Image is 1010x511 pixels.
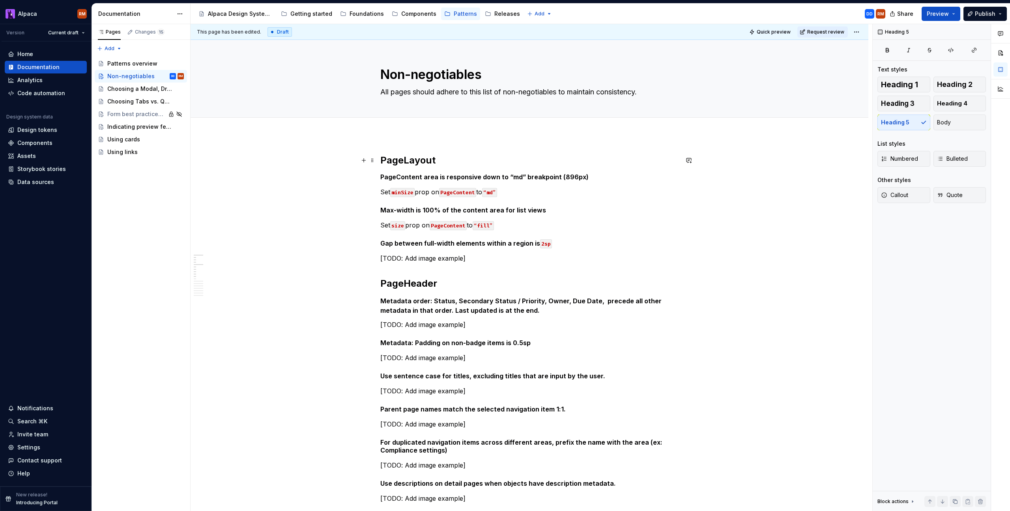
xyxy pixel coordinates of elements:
code: 2sp [540,239,552,248]
div: RM [179,72,183,80]
button: Add [525,8,554,19]
span: Body [937,118,951,126]
h5: Metadata: Padding on non-badge items is 0.5sp [380,339,679,347]
div: Components [17,139,52,147]
div: Block actions [877,496,916,507]
strong: Parent page names match the selected navigation item 1:1. [380,405,566,413]
a: Releases [482,8,523,20]
p: [TODO: Add image example] [380,320,679,329]
h2: PageHeader [380,277,679,290]
a: Getting started [278,8,335,20]
img: 003f14f4-5683-479b-9942-563e216bc167.png [6,9,15,19]
span: 15 [157,29,165,35]
a: Analytics [5,74,87,86]
button: Quote [933,187,986,203]
button: Preview [922,7,960,21]
p: New release! [16,492,47,498]
div: Version [6,30,24,36]
h2: PageLayout [380,154,679,167]
a: Using links [95,146,187,158]
div: Search ⌘K [17,417,47,425]
h5: Max-width is 100% of the content area for list views [380,206,679,214]
code: “fill” [473,221,494,230]
span: Heading 2 [937,81,973,88]
span: This page has been edited. [197,29,261,35]
span: Add [105,45,114,52]
p: [TODO: Add image example] [380,460,679,470]
p: [TODO: Add image example] [380,494,679,503]
button: Notifications [5,402,87,415]
a: Choosing Tabs vs. Quick views [95,95,187,108]
div: Design system data [6,114,53,120]
div: Documentation [98,10,173,18]
div: Documentation [17,63,60,71]
span: Quick preview [757,29,791,35]
button: Add [95,43,124,54]
h5: PageContent area is responsive down to “md” breakpoint (896px) [380,173,679,181]
button: Share [886,7,918,21]
a: Form best practices & layout [95,108,187,120]
p: [TODO: Add image example] [380,419,679,429]
div: Design tokens [17,126,57,134]
button: Current draft [45,27,88,38]
div: Indicating preview features [107,123,172,131]
div: Choosing Tabs vs. Quick views [107,98,172,105]
span: Current draft [48,30,79,36]
a: Using cards [95,133,187,146]
span: Heading 4 [937,100,967,107]
div: Using links [107,148,138,156]
span: Publish [975,10,995,18]
p: Introducing Portal [16,500,58,506]
a: Components [389,8,440,20]
button: Callout [877,187,930,203]
a: Design tokens [5,124,87,136]
h5: Gap between full-width elements within a region is [380,239,679,247]
div: Text styles [877,66,907,73]
div: Alpaca Design System 🦙 [208,10,273,18]
button: Bulleted [933,151,986,167]
a: Non-negotiablesDDRM [95,70,187,83]
div: Help [17,470,30,477]
div: Getting started [290,10,332,18]
div: Patterns [454,10,477,18]
span: Numbered [881,155,918,163]
div: Form best practices & layout [107,110,166,118]
div: Contact support [17,457,62,464]
a: Alpaca Design System 🦙 [195,8,276,20]
button: Request review [797,26,848,38]
code: PageContent [439,188,476,197]
span: Heading 3 [881,100,915,107]
div: Patterns overview [107,60,157,68]
button: Contact support [5,454,87,467]
h5: Use sentence case for titles, excluding titles that are input by the user. [380,372,679,380]
div: Alpaca [18,10,37,18]
button: Heading 3 [877,96,930,111]
a: Assets [5,150,87,162]
a: Choosing a Modal, Drawer, or Page [95,83,187,95]
div: Code automation [17,89,65,97]
p: [TODO: Add image example] [380,386,679,396]
div: Page tree [195,6,523,22]
div: Notifications [17,404,53,412]
button: Body [933,115,986,130]
p: Set prop on to [380,220,679,230]
div: Storybook stories [17,165,66,173]
div: Assets [17,152,36,160]
a: Code automation [5,87,87,100]
div: Pages [98,29,121,35]
div: Draft [267,27,292,37]
button: AlpacaRM [2,5,90,22]
a: Patterns overview [95,57,187,70]
p: Set prop on to [380,187,679,197]
button: Heading 2 [933,77,986,92]
div: List styles [877,140,905,148]
span: Bulleted [937,155,968,163]
code: PageContent [430,221,467,230]
a: Components [5,137,87,149]
p: [TODO: Add image example] [380,254,679,263]
div: Data sources [17,178,54,186]
button: Help [5,467,87,480]
div: Invite team [17,430,48,438]
a: Storybook stories [5,163,87,175]
div: Releases [494,10,520,18]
